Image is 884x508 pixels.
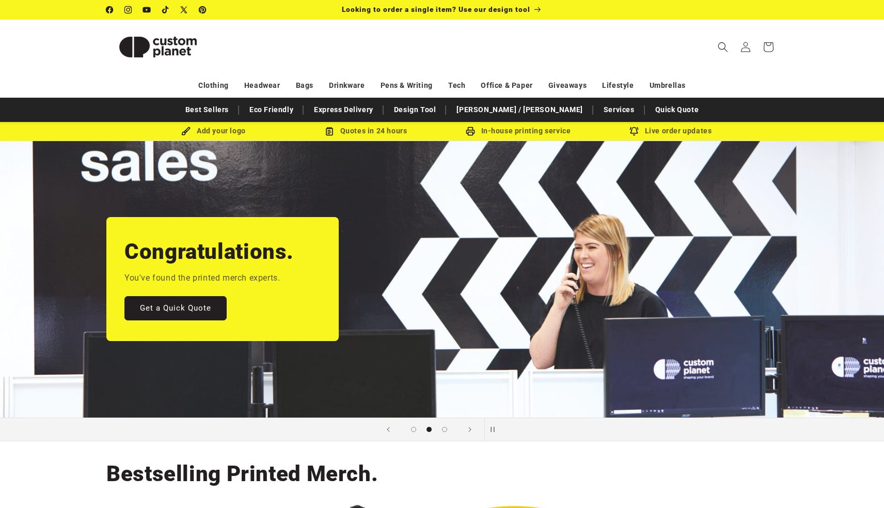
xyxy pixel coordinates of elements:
img: Order updates [629,127,639,136]
div: Quotes in 24 hours [290,125,442,137]
h2: Congratulations. [124,238,294,266]
a: Umbrellas [650,76,686,95]
a: Lifestyle [602,76,634,95]
iframe: Chat Widget [832,458,884,508]
img: Brush Icon [181,127,191,136]
h2: Bestselling Printed Merch. [106,460,378,488]
a: Eco Friendly [244,101,298,119]
a: Office & Paper [481,76,532,95]
a: Services [598,101,640,119]
a: Giveaways [548,76,587,95]
img: Order Updates Icon [325,127,334,136]
a: [PERSON_NAME] / [PERSON_NAME] [451,101,588,119]
img: In-house printing [466,127,475,136]
a: Design Tool [389,101,441,119]
a: Bags [296,76,313,95]
a: Pens & Writing [381,76,433,95]
a: Express Delivery [309,101,378,119]
a: Quick Quote [650,101,704,119]
a: Drinkware [329,76,365,95]
div: Live order updates [594,125,747,137]
p: You've found the printed merch experts. [124,271,280,286]
div: In-house printing service [442,125,594,137]
button: Load slide 1 of 3 [406,422,421,437]
a: Custom Planet [103,20,214,74]
button: Previous slide [377,418,400,441]
a: Headwear [244,76,280,95]
summary: Search [712,36,734,58]
div: Add your logo [137,125,290,137]
button: Load slide 3 of 3 [437,422,452,437]
span: Looking to order a single item? Use our design tool [342,5,530,13]
button: Load slide 2 of 3 [421,422,437,437]
a: Clothing [198,76,229,95]
a: Best Sellers [180,101,234,119]
a: Tech [448,76,465,95]
img: Custom Planet [106,24,210,70]
button: Pause slideshow [484,418,507,441]
button: Next slide [459,418,481,441]
a: Get a Quick Quote [124,296,227,320]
